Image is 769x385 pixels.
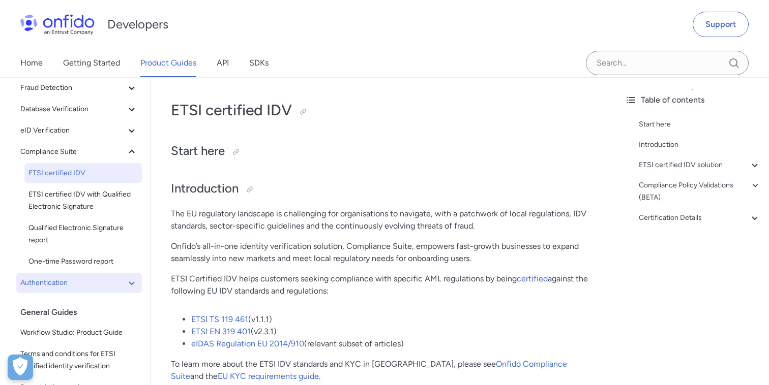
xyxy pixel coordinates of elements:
span: Fraud Detection [20,82,126,94]
img: Onfido Logo [20,14,95,35]
div: General Guides [20,302,146,323]
li: (v1.1.1) [191,313,596,326]
span: Compliance Suite [20,146,126,158]
a: Onfido Compliance Suite [171,359,567,381]
span: Qualified Electronic Signature report [28,222,138,246]
a: Terms and conditions for ETSI certified identity verification [16,344,142,376]
h1: ETSI certified IDV [171,100,596,120]
a: ETSI certified IDV [24,163,142,183]
p: To learn more about the ETSI IDV standards and KYC in [GEOGRAPHIC_DATA], please see and the . [171,358,596,382]
li: (relevant subset of articles) [191,338,596,350]
span: eID Verification [20,124,126,137]
a: Product Guides [140,49,196,77]
a: ETSI certified IDV with Qualified Electronic Signature [24,184,142,217]
h2: Start here [171,143,596,160]
span: ETSI certified IDV [28,167,138,179]
span: Workflow Studio: Product Guide [20,327,138,339]
a: ETSI TS 119 461 [191,314,248,324]
a: Qualified Electronic Signature report [24,218,142,250]
span: Database Verification [20,103,126,115]
span: Authentication [20,277,126,289]
li: (v2.3.1) [191,326,596,338]
button: Compliance Suite [16,142,142,162]
a: Home [20,49,43,77]
button: Database Verification [16,99,142,119]
a: ETSI EN 319 401 [191,327,251,336]
a: Start here [639,118,761,131]
a: Introduction [639,139,761,151]
a: Compliance Policy Validations (BETA) [639,179,761,204]
p: ETSI Certified IDV helps customers seeking compliance with specific AML regulations by being agai... [171,273,596,297]
a: ETSI certified IDV solution [639,159,761,171]
button: Authentication [16,273,142,293]
p: The EU regulatory landscape is challenging for organisations to navigate, with a patchwork of loc... [171,208,596,232]
a: Support [693,12,749,37]
input: Onfido search input field [586,51,749,75]
a: One-time Password report [24,251,142,272]
a: Getting Started [63,49,120,77]
a: Certification Details [639,212,761,224]
div: Cookie Preferences [8,355,33,380]
span: ETSI certified IDV with Qualified Electronic Signature [28,188,138,213]
a: Workflow Studio: Product Guide [16,323,142,343]
h2: Introduction [171,180,596,198]
p: Onfido’s all-in-one identity verification solution, Compliance Suite, empowers fast-growth busine... [171,240,596,265]
span: One-time Password report [28,255,138,268]
div: Table of contents [625,94,761,106]
button: Fraud Detection [16,78,142,98]
button: Open Preferences [8,355,33,380]
button: eID Verification [16,120,142,141]
a: EU KYC requirements guide [218,371,319,381]
span: Terms and conditions for ETSI certified identity verification [20,348,138,372]
a: eIDAS Regulation EU 2014/910 [191,339,304,348]
h1: Developers [107,16,168,33]
a: SDKs [249,49,269,77]
a: certified [517,274,548,283]
a: API [217,49,229,77]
